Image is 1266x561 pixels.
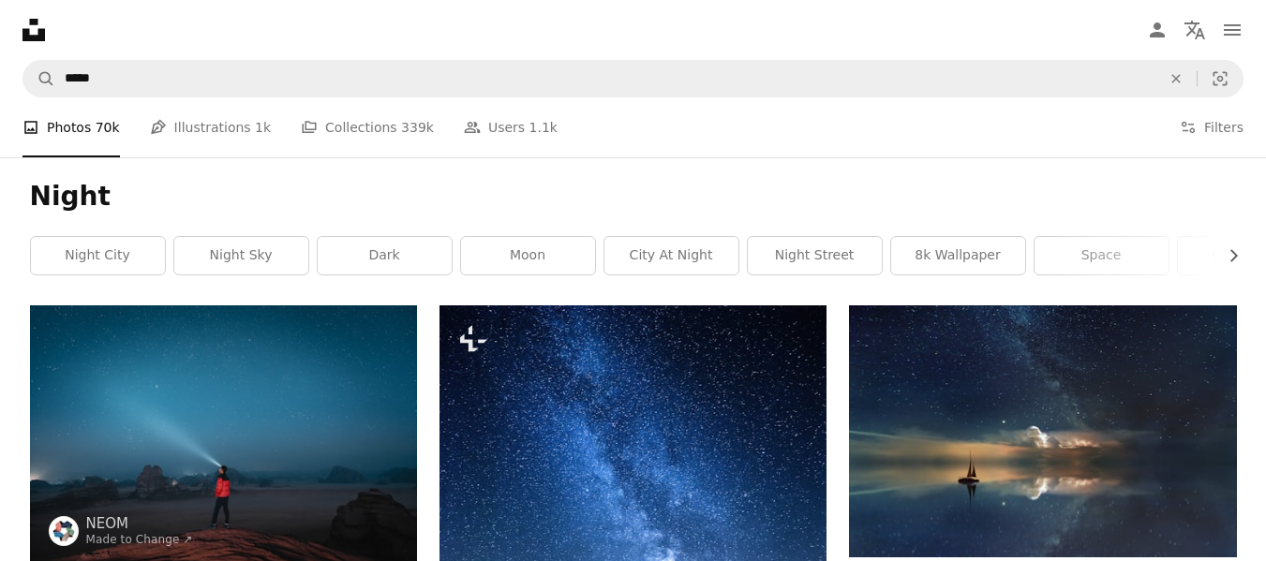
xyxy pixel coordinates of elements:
a: a person standing on top of a rock under a sky filled with stars [30,425,417,442]
a: black sailing boat digital wallpaper [849,422,1236,439]
a: Home — Unsplash [22,19,45,41]
button: scroll list to the right [1216,237,1237,274]
a: city at night [604,237,738,274]
a: dark [318,237,452,274]
a: 8k wallpaper [891,237,1025,274]
span: 339k [401,117,434,138]
a: night city [31,237,165,274]
img: black sailing boat digital wallpaper [849,305,1236,557]
button: Visual search [1198,61,1243,96]
form: Find visuals sitewide [22,60,1244,97]
button: Menu [1214,11,1251,49]
button: Filters [1180,97,1244,157]
a: Made to Change ↗ [86,533,193,546]
a: NEOM [86,514,193,533]
button: Search Unsplash [23,61,55,96]
span: 1k [255,117,271,138]
button: Clear [1155,61,1197,96]
a: space [1035,237,1169,274]
a: night sky [174,237,308,274]
button: Language [1176,11,1214,49]
span: 1.1k [529,117,558,138]
a: Illustrations 1k [150,97,271,157]
a: Collections 339k [301,97,434,157]
a: night street [748,237,882,274]
h1: Night [30,180,1237,214]
a: moon [461,237,595,274]
a: Log in / Sign up [1139,11,1176,49]
img: Go to NEOM's profile [49,516,79,546]
a: Users 1.1k [464,97,558,157]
